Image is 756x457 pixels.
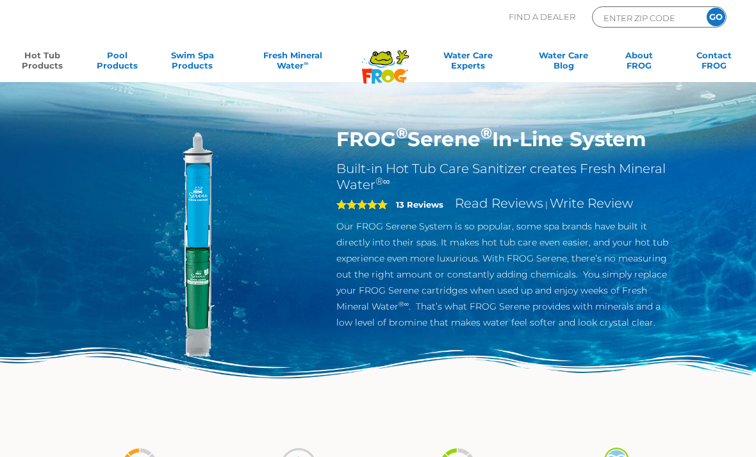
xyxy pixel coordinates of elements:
a: ContactFROG [685,50,743,76]
a: AboutFROG [610,50,668,76]
h1: FROG Serene In-Line System [336,127,677,151]
span: | [545,199,548,210]
sup: ®∞ [399,300,409,308]
a: Swim SpaProducts [163,50,222,76]
input: GO [707,8,725,26]
a: Water CareBlog [534,50,593,76]
img: serene-inline.png [79,127,317,365]
h2: Built-in Hot Tub Care Sanitizer creates Fresh Mineral Water [336,161,677,193]
sup: ® [396,124,407,142]
a: Write Review [550,195,633,211]
sup: ®∞ [375,175,390,187]
a: Water CareExperts [418,50,518,76]
a: Read Reviews [455,195,543,211]
sup: ® [481,124,492,142]
img: Frog Products Logo [355,33,416,84]
strong: 13 Reviews [396,199,443,210]
sup: ∞ [304,60,308,67]
a: PoolProducts [88,50,146,76]
p: Our FROG Serene System is so popular, some spa brands have built it directly into their spas. It ... [336,219,677,331]
p: Find A Dealer [509,6,575,28]
span: 5 [336,199,388,210]
a: Hot TubProducts [13,50,71,76]
a: Fresh MineralWater∞ [238,50,347,76]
